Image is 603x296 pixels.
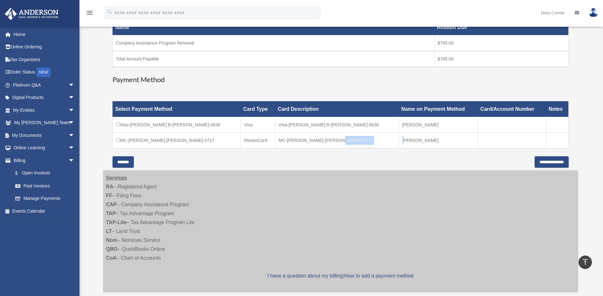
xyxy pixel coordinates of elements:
a: Events Calendar [4,205,84,217]
td: Company Assistance Program Renewal [113,35,434,51]
span: arrow_drop_down [68,142,81,155]
a: My Documentsarrow_drop_down [4,129,84,142]
div: NEW [37,67,51,77]
td: MC-[PERSON_NAME]-[PERSON_NAME]-0717 [275,132,399,148]
th: Select Payment Method [113,101,241,117]
span: arrow_drop_down [68,91,81,104]
th: Card Type [241,101,275,117]
strong: TAP [106,211,116,216]
th: Name on Payment Method [399,101,478,117]
strong: FF [106,193,113,198]
strong: RA [106,184,113,189]
a: Tax Organizers [4,53,84,66]
td: [PERSON_NAME] [399,117,478,132]
td: Visa-[PERSON_NAME] B-[PERSON_NAME]-0636 [113,117,241,132]
img: Anderson Advisors Platinum Portal [3,8,60,20]
strong: Services [106,175,127,180]
td: MC-[PERSON_NAME]-[PERSON_NAME]-0717 [113,132,241,148]
td: Total Amount Payable [113,51,434,67]
strong: TAP-Lite [106,220,127,225]
span: $ [19,169,22,177]
th: Name [113,20,434,35]
span: arrow_drop_down [68,79,81,92]
a: Online Learningarrow_drop_down [4,142,84,154]
img: User Pic [589,8,598,17]
span: arrow_drop_down [68,104,81,117]
i: menu [86,9,93,17]
i: search [106,9,113,16]
td: Visa-[PERSON_NAME] B-[PERSON_NAME]-0636 [275,117,399,132]
strong: CAP [106,202,117,207]
a: My Entitiesarrow_drop_down [4,104,84,116]
strong: CoA [106,255,117,261]
a: Online Ordering [4,41,84,53]
a: Past Invoices [9,180,81,192]
strong: QBO [106,246,118,252]
a: Home [4,28,84,41]
span: arrow_drop_down [68,116,81,130]
a: Digital Productsarrow_drop_down [4,91,84,104]
h3: Payment Method [113,75,569,85]
div: – Registered Agent – Filing Fees – Company Assistance Program – Tax Advantage Program – Tax Advan... [103,170,578,292]
strong: Nom [106,237,118,243]
a: Billingarrow_drop_down [4,154,81,167]
a: vertical_align_top [579,256,592,269]
span: arrow_drop_down [68,129,81,142]
strong: LT [106,229,112,234]
a: menu [86,11,93,17]
th: Card Description [275,101,399,117]
a: My [PERSON_NAME] Teamarrow_drop_down [4,116,84,129]
a: How to add a payment method [344,273,414,278]
a: Manage Payments [9,192,81,205]
td: $795.00 [434,51,568,67]
th: Notes [546,101,568,117]
td: Visa [241,117,275,132]
i: vertical_align_top [581,258,589,266]
a: $Open Invoices [9,167,78,180]
td: MasterCard [241,132,275,148]
td: $795.00 [434,35,568,51]
a: Order StatusNEW [4,66,84,79]
a: Platinum Q&Aarrow_drop_down [4,79,84,91]
p: | [106,271,575,280]
th: Card/Account Number [478,101,546,117]
th: Amount Due [434,20,568,35]
a: I have a question about my billing [267,273,343,278]
td: [PERSON_NAME] [399,132,478,148]
span: arrow_drop_down [68,154,81,167]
